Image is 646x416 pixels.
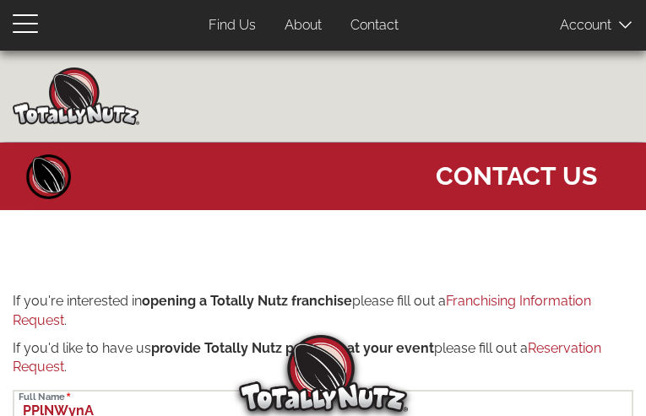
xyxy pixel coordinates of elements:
[272,9,334,42] a: About
[24,151,74,202] a: Home
[142,293,352,309] strong: opening a Totally Nutz franchise
[13,293,591,328] a: Franchising Information Request
[436,151,597,193] span: Contact Us
[239,335,408,412] img: Totally Nutz Logo
[196,9,269,42] a: Find Us
[13,292,633,331] p: If you're interested in please fill out a .
[13,68,139,125] img: Home
[151,340,434,356] strong: provide Totally Nutz products at your event
[13,339,633,378] p: If you'd like to have us please fill out a .
[338,9,411,42] a: Contact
